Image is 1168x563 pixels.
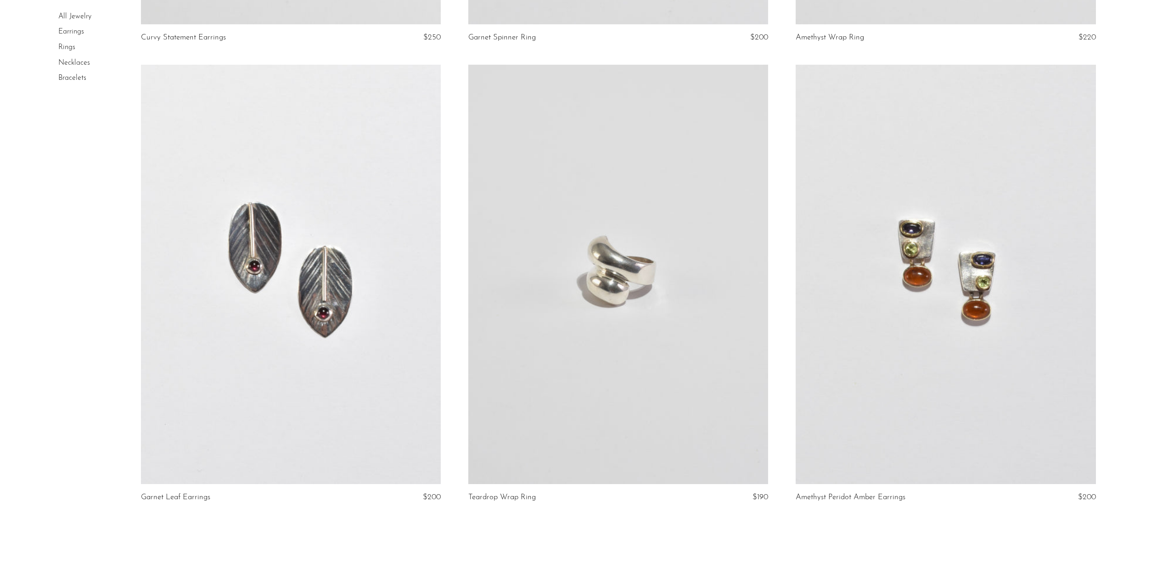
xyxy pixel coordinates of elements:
[58,28,84,36] a: Earrings
[468,493,536,502] a: Teardrop Wrap Ring
[752,493,768,501] span: $190
[1078,493,1096,501] span: $200
[58,59,90,67] a: Necklaces
[58,44,75,51] a: Rings
[423,33,441,41] span: $250
[468,33,536,42] a: Garnet Spinner Ring
[796,33,864,42] a: Amethyst Wrap Ring
[750,33,768,41] span: $200
[58,74,86,82] a: Bracelets
[423,493,441,501] span: $200
[1078,33,1096,41] span: $220
[58,13,91,20] a: All Jewelry
[796,493,905,502] a: Amethyst Peridot Amber Earrings
[141,493,210,502] a: Garnet Leaf Earrings
[141,33,226,42] a: Curvy Statement Earrings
